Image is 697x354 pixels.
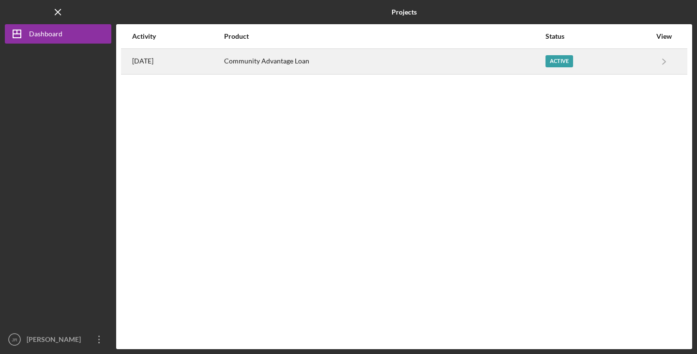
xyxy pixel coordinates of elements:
div: [PERSON_NAME] [24,330,87,352]
b: Projects [392,8,417,16]
text: JR [12,337,17,342]
div: Dashboard [29,24,62,46]
button: Dashboard [5,24,111,44]
button: JR[PERSON_NAME] [5,330,111,349]
div: Community Advantage Loan [224,49,545,74]
div: View [652,32,676,40]
div: Activity [132,32,223,40]
time: 2025-10-07 15:08 [132,57,153,65]
div: Status [545,32,651,40]
div: Product [224,32,545,40]
div: Active [545,55,573,67]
